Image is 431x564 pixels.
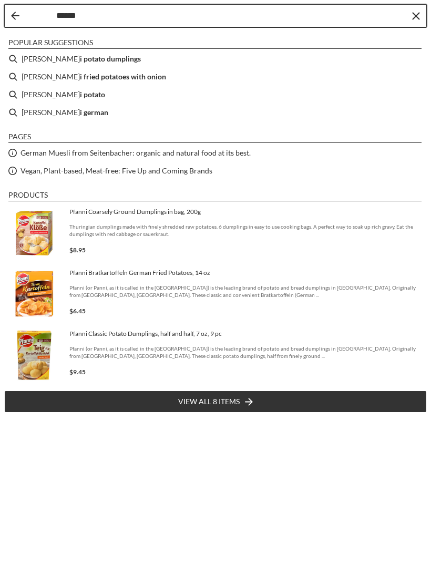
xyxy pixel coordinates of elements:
[4,86,427,104] li: pfanni potato
[411,11,421,21] button: Clear
[8,207,61,259] img: Pfanni Coarsely Ground Dumplings
[178,396,240,407] span: View all 8 items
[69,368,86,376] span: $9.45
[20,147,251,159] a: German Muesli from Seitenbacher: organic and natural food at its best.
[69,246,86,254] span: $8.95
[69,330,423,338] span: Pfanni Classic Potato Dumplings, half and half, 7 oz, 9 pc
[4,50,427,68] li: pfanni potato dumplings
[8,190,422,201] li: Products
[80,88,105,100] b: i potato
[4,263,427,324] li: Pfanni Bratkartoffeln German Fried Potatoes, 14 oz
[4,391,427,413] li: View all 8 items
[8,207,423,259] a: Pfanni Coarsely Ground DumplingsPfanni Coarsely Ground Dumplings in bag, 200gThuringian dumplings...
[4,162,427,180] li: Vegan, Plant-based, Meat-free: Five Up and Coming Brands
[69,345,423,360] span: Pfanni (or Panni, as it is called in the [GEOGRAPHIC_DATA]) is the leading brand of potato and br...
[69,208,423,216] span: Pfanni Coarsely Ground Dumplings in bag, 200g
[4,324,427,385] li: Pfanni Classic Potato Dumplings, half and half, 7 oz, 9 pc
[20,165,212,177] a: Vegan, Plant-based, Meat-free: Five Up and Coming Brands
[4,68,427,86] li: pfanni fried potatoes with onion
[8,132,422,143] li: Pages
[8,38,422,49] li: Popular suggestions
[4,104,427,121] li: pfanni german
[4,202,427,263] li: Pfanni Coarsely Ground Dumplings in bag, 200g
[69,269,423,277] span: Pfanni Bratkartoffeln German Fried Potatoes, 14 oz
[80,70,166,83] b: i fried potatoes with onion
[69,284,423,299] span: Pfanni (or Panni, as it is called in the [GEOGRAPHIC_DATA]) is the leading brand of potato and br...
[80,106,108,118] b: i german
[80,53,141,65] b: i potato dumplings
[69,223,423,238] span: Thuringian dumplings made with finely shredded raw potatoes. 6 dumplings in easy to use cooking b...
[4,144,427,162] li: German Muesli from Seitenbacher: organic and natural food at its best.
[69,307,86,315] span: $6.45
[8,329,423,381] a: Pfanni Classic Potato Dumplings, half and half, 7 oz, 9 pcPfanni (or Panni, as it is called in th...
[11,12,19,20] button: Back
[8,268,423,320] a: Pfanni Bratkartoffeln German Fried Potatoes, 14 ozPfanni (or Panni, as it is called in the [GEOGR...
